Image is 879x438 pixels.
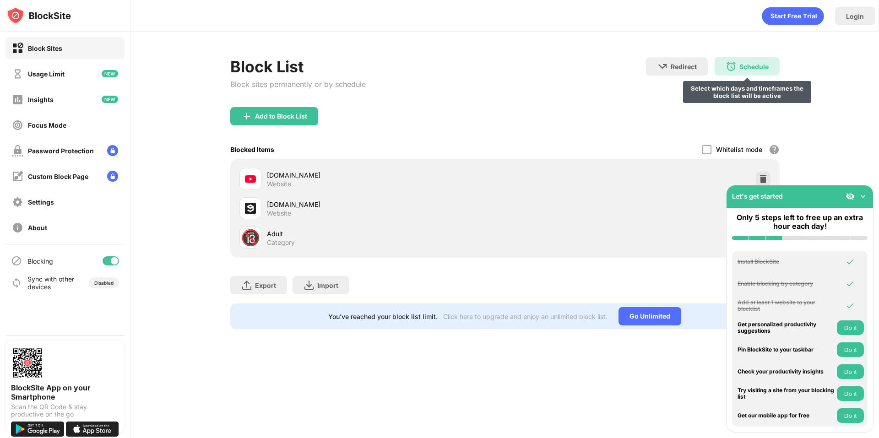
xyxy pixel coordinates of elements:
img: new-icon.svg [102,96,118,103]
img: lock-menu.svg [107,171,118,182]
button: Do it [837,342,864,357]
div: [DOMAIN_NAME] [267,200,505,209]
img: time-usage-off.svg [12,68,23,80]
img: favicons [245,173,256,184]
div: Disabled [94,280,114,286]
div: Go Unlimited [619,307,681,325]
div: animation [762,7,824,25]
div: Let's get started [732,192,783,200]
button: Do it [837,386,864,401]
div: Focus Mode [28,121,66,129]
div: Blocking [27,257,53,265]
img: blocking-icon.svg [11,255,22,266]
div: Website [267,180,291,188]
button: Do it [837,320,864,335]
div: Website [267,209,291,217]
div: Settings [28,198,54,206]
div: Schedule [739,63,769,70]
div: Redirect [671,63,697,70]
div: Block List [230,57,366,76]
img: get-it-on-google-play.svg [11,422,64,437]
div: Try visiting a site from your blocking list [738,387,835,400]
img: insights-off.svg [12,94,23,105]
div: [DOMAIN_NAME] [267,170,505,180]
div: Sync with other devices [27,275,75,291]
img: options-page-qr-code.png [11,346,44,379]
div: Add to Block List [255,113,307,120]
img: about-off.svg [12,222,23,233]
div: Pin BlockSite to your taskbar [738,346,835,353]
img: omni-check.svg [846,257,855,266]
div: Blocked Items [230,146,274,153]
div: Import [317,281,338,289]
div: Get personalized productivity suggestions [738,321,835,335]
img: omni-check.svg [846,279,855,288]
img: lock-menu.svg [107,145,118,156]
div: Whitelist mode [716,146,762,153]
div: Add at least 1 website to your blocklist [738,299,835,313]
div: Scan the QR Code & stay productive on the go [11,403,119,418]
button: Do it [837,364,864,379]
div: Only 5 steps left to free up an extra hour each day! [732,213,868,231]
img: download-on-the-app-store.svg [66,422,119,437]
div: You’ve reached your block list limit. [328,313,438,320]
div: Get our mobile app for free [738,412,835,419]
img: settings-off.svg [12,196,23,208]
img: omni-setup-toggle.svg [858,192,868,201]
div: 🔞 [241,228,260,247]
div: BlockSite App on your Smartphone [11,383,119,401]
img: block-on.svg [12,43,23,54]
img: customize-block-page-off.svg [12,171,23,182]
div: Enable blocking by category [738,281,835,287]
div: Custom Block Page [28,173,88,180]
div: Check your productivity insights [738,368,835,375]
div: Select which days and timeframes the block list will be active [687,85,808,99]
img: omni-check.svg [846,301,855,310]
img: eye-not-visible.svg [846,192,855,201]
div: Block Sites [28,44,62,52]
div: Password Protection [28,147,94,155]
div: Export [255,281,276,289]
div: Adult [267,229,505,238]
div: Login [846,12,864,20]
div: Install BlockSite [738,259,835,265]
div: About [28,224,47,232]
div: Click here to upgrade and enjoy an unlimited block list. [443,313,608,320]
button: Do it [837,408,864,423]
img: favicons [245,203,256,214]
img: new-icon.svg [102,70,118,77]
div: Usage Limit [28,70,65,78]
img: focus-off.svg [12,119,23,131]
img: sync-icon.svg [11,277,22,288]
img: logo-blocksite.svg [6,6,71,25]
div: Block sites permanently or by schedule [230,80,366,89]
div: Category [267,238,295,247]
div: Insights [28,96,54,103]
img: password-protection-off.svg [12,145,23,157]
